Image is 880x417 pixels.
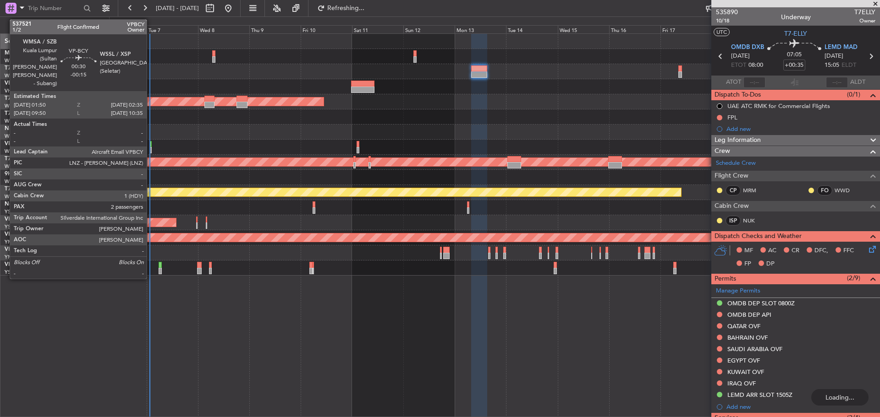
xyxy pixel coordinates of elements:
span: T7-RIC [5,111,22,116]
span: All Aircraft [24,22,97,28]
span: 10/18 [716,17,738,25]
span: 9H-VSLK [5,171,27,177]
div: Add new [726,125,875,133]
a: VHHH/HKG [5,87,32,94]
button: All Aircraft [10,18,99,32]
a: 9H-VSLKFalcon 7X [5,171,52,177]
a: WSSL/XSP [5,133,29,140]
span: ETOT [731,61,746,70]
div: Wed 8 [198,25,249,33]
span: Permits [715,274,736,284]
span: T7-PJ29 [5,156,25,162]
span: DP [766,260,775,269]
span: 07:05 [787,50,802,60]
div: FO [817,185,832,195]
div: OMDB DEP SLOT 0800Z [727,299,795,307]
a: WMSA/SZB [5,178,32,185]
div: QATAR OVF [727,322,760,330]
a: NUK [743,217,764,225]
span: Cabin Crew [715,201,749,211]
span: VH-LEP [5,247,23,252]
div: IRAQ OVF [727,379,756,387]
div: SAUDI ARABIA OVF [727,345,782,353]
a: WIHH/HLP [5,57,30,64]
a: T7-ELLYG-550 [5,65,40,71]
div: KUWAIT OVF [727,368,764,376]
span: Dispatch Checks and Weather [715,231,802,242]
a: N604AUChallenger 604 [5,201,66,207]
input: --:-- [743,77,765,88]
span: ALDT [850,78,865,87]
a: YSSY/SYD [5,223,28,230]
span: T7-ELLY [784,29,807,38]
a: VH-L2BChallenger 604 [5,262,63,267]
div: Thu 16 [609,25,660,33]
a: WMSA/SZB [5,148,32,155]
input: Trip Number [28,1,81,15]
a: Manage Permits [716,287,760,296]
a: YSHL/WOL [5,269,31,276]
span: ATOT [726,78,741,87]
span: Leg Information [715,135,761,146]
span: T7ELLY [854,7,875,17]
a: Schedule Crew [716,159,756,168]
span: T7-[PERSON_NAME] [5,96,58,101]
div: Loading... [811,389,869,406]
div: Mon 13 [455,25,506,33]
span: AC [768,246,776,255]
span: Flight Crew [715,171,748,181]
span: N8998K [5,126,26,131]
a: N8998KGlobal 6000 [5,126,57,131]
a: YSSY/SYD [5,208,28,215]
div: Fri 17 [660,25,712,33]
a: T7-PJ29Falcon 7X [5,156,50,162]
a: VP-CJRG-650 [5,81,39,86]
a: WWD [835,186,855,195]
div: CP [726,185,741,195]
span: VP-CJR [5,81,23,86]
div: Wed 15 [558,25,609,33]
span: ELDT [841,61,856,70]
div: Tue 7 [147,25,198,33]
div: Add new [726,403,875,411]
button: Refreshing... [313,1,368,16]
div: Thu 9 [249,25,301,33]
span: FP [744,260,751,269]
div: ISP [726,216,741,226]
span: VP-BCY [5,141,24,146]
span: DFC, [814,246,828,255]
a: MRM [743,186,764,195]
div: Sun 12 [403,25,455,33]
div: [DATE] [111,18,126,26]
div: Fri 10 [301,25,352,33]
span: VH-RIU [5,232,23,237]
a: VH-VSKGlobal Express XRS [5,217,75,222]
a: T7-RICGlobal 6000 [5,111,53,116]
a: VH-RIUHawker 800XP [5,232,61,237]
span: 15:05 [825,61,839,70]
span: 535890 [716,7,738,17]
span: M-JGVJ [5,50,25,56]
span: Owner [854,17,875,25]
span: OMDB DXB [731,43,764,52]
span: (2/9) [847,273,860,283]
span: Crew [715,146,730,157]
span: FFC [843,246,854,255]
a: M-JGVJGlobal 5000 [5,50,56,56]
span: Refreshing... [327,5,365,11]
div: LEMD ARR SLOT 1505Z [727,391,792,399]
div: OMDB DEP API [727,311,771,319]
a: T7-[PERSON_NAME]Global 7500 [5,96,89,101]
div: EGYPT OVF [727,357,760,364]
a: VH-LEPGlobal 6000 [5,247,55,252]
span: (0/1) [847,90,860,99]
span: VH-VSK [5,217,25,222]
span: T7-ELLY [5,65,25,71]
a: WMSA/SZB [5,72,32,79]
div: Underway [781,12,811,22]
div: Sat 11 [352,25,403,33]
button: UTC [714,28,730,36]
span: N604AU [5,201,27,207]
span: [DATE] [731,52,750,61]
a: WMSA/SZB [5,163,32,170]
